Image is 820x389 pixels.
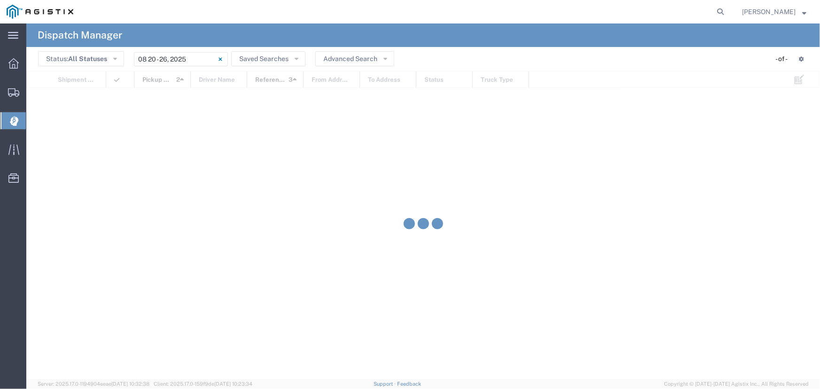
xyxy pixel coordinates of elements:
[231,51,305,66] button: Saved Searches
[214,381,252,387] span: [DATE] 10:23:34
[7,5,73,19] img: logo
[111,381,149,387] span: [DATE] 10:32:38
[38,23,122,47] h4: Dispatch Manager
[315,51,394,66] button: Advanced Search
[742,7,796,17] span: Lorretta Ayala
[742,6,807,17] button: [PERSON_NAME]
[38,381,149,387] span: Server: 2025.17.0-1194904eeae
[68,55,107,62] span: All Statuses
[374,381,397,387] a: Support
[38,51,124,66] button: Status:All Statuses
[664,380,809,388] span: Copyright © [DATE]-[DATE] Agistix Inc., All Rights Reserved
[154,381,252,387] span: Client: 2025.17.0-159f9de
[775,54,792,64] div: - of -
[397,381,421,387] a: Feedback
